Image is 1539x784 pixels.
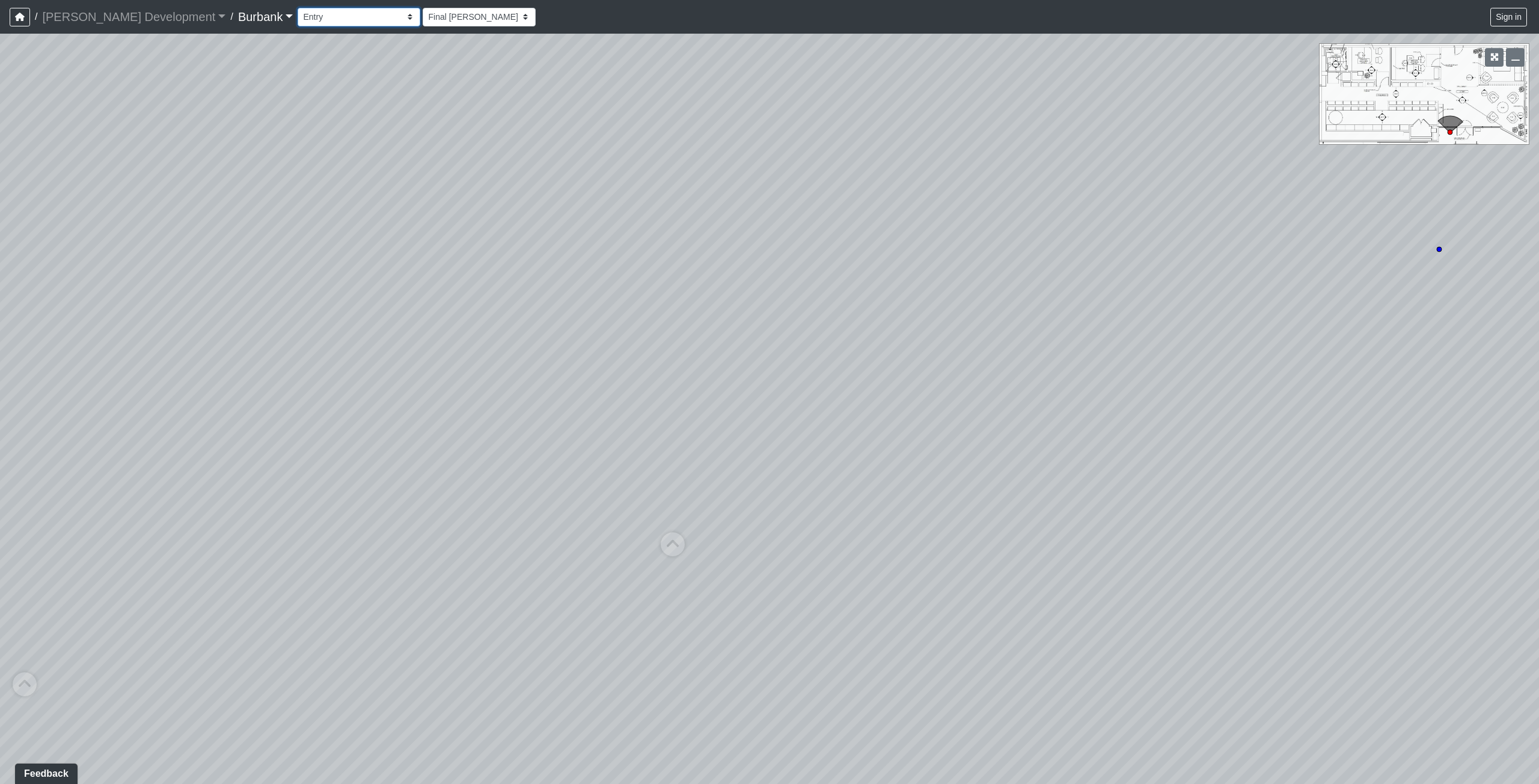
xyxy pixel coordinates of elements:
span: / [30,5,42,29]
a: Burbank [238,5,293,29]
a: [PERSON_NAME] Development [42,5,225,29]
iframe: Ybug feedback widget [9,760,80,784]
button: Sign in [1490,8,1527,26]
span: / [225,5,237,29]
